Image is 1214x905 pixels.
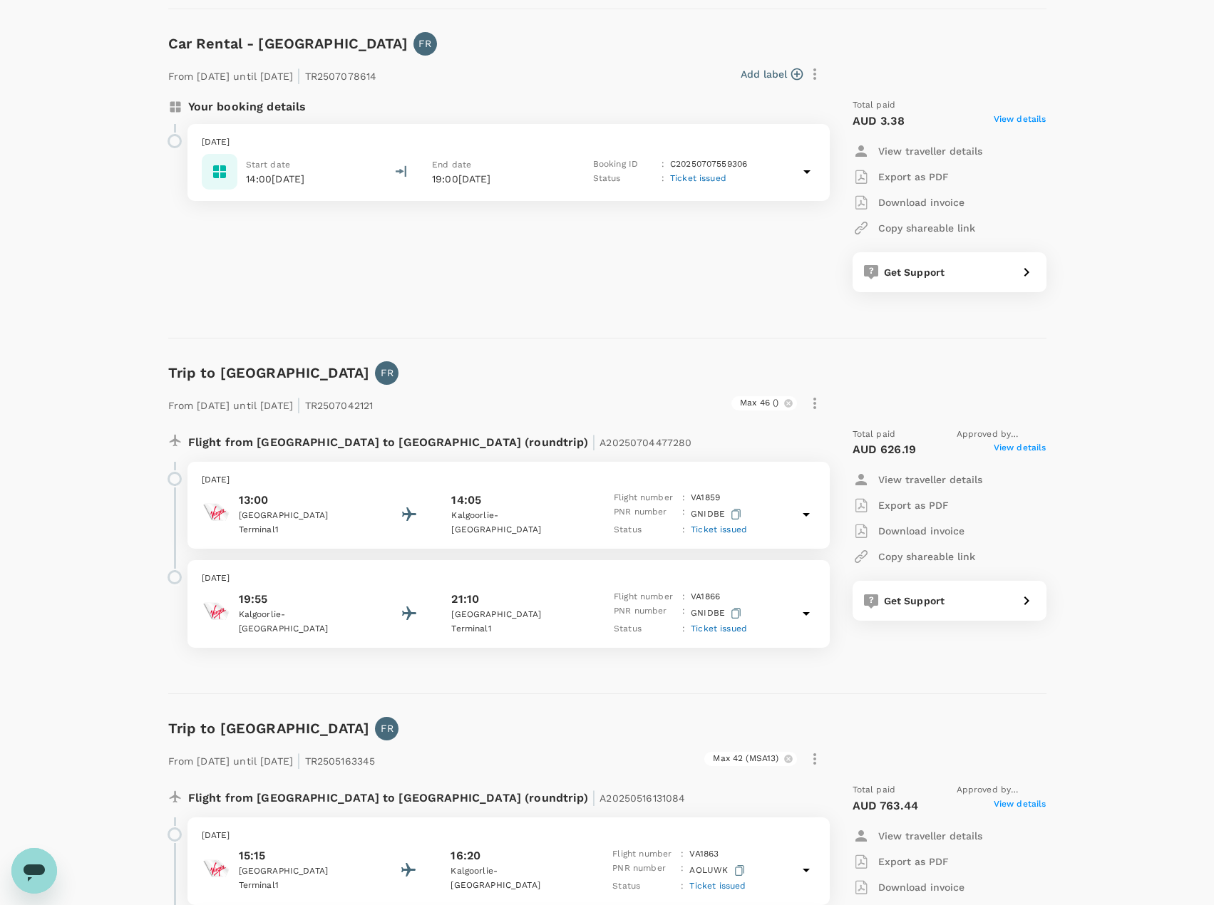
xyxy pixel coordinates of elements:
p: Export as PDF [878,498,949,512]
p: 15:15 [239,847,367,864]
h6: Car Rental - [GEOGRAPHIC_DATA] [168,32,408,55]
p: Terminal 1 [239,523,367,537]
p: Status [612,879,675,894]
p: Download invoice [878,195,964,210]
span: A20250704477280 [600,437,691,448]
p: From [DATE] until [DATE] TR2505163345 [168,746,376,772]
span: | [297,750,301,770]
p: From [DATE] until [DATE] TR2507078614 [168,61,377,87]
p: [DATE] [202,572,816,586]
p: : [681,862,684,879]
p: [GEOGRAPHIC_DATA] [239,509,367,523]
p: : [682,604,685,622]
p: Status [614,523,677,537]
p: Terminal 1 [451,622,580,636]
p: [DATE] [202,829,816,843]
span: Max 42 (MSA13) [704,753,787,765]
p: [GEOGRAPHIC_DATA] [239,864,367,879]
p: GNIDBE [691,604,744,622]
span: Total paid [853,783,896,797]
p: : [681,847,684,862]
button: Export as PDF [853,164,949,190]
p: Kalgoorlie-[GEOGRAPHIC_DATA] [451,509,580,537]
p: Booking ID [593,157,656,172]
p: 14:00[DATE] [246,172,305,186]
span: | [592,787,596,807]
button: Copy shareable link [853,544,975,569]
p: 13:00 [239,492,367,509]
p: : [662,172,664,186]
p: [DATE] [202,473,816,487]
p: : [682,491,685,505]
p: 19:00[DATE] [432,172,567,186]
p: 21:10 [451,591,479,608]
p: PNR number [614,505,677,523]
span: Ticket issued [670,173,726,183]
p: AUD 626.19 [853,441,917,458]
div: Max 42 (MSA13) [704,752,796,766]
p: PNR number [614,604,677,622]
h6: Trip to [GEOGRAPHIC_DATA] [168,717,370,740]
p: C20250707559306 [670,157,747,172]
p: Flight number [614,491,677,505]
span: | [297,66,301,86]
p: : [682,622,685,636]
button: Download invoice [853,874,964,900]
button: Add label [741,67,803,81]
iframe: Button to launch messaging window [11,848,57,894]
p: Download invoice [878,880,964,894]
h6: Trip to [GEOGRAPHIC_DATA] [168,361,370,384]
p: VA 1859 [691,491,720,505]
p: AUD 763.44 [853,797,919,814]
p: Export as PDF [878,170,949,184]
p: [GEOGRAPHIC_DATA] [451,608,580,622]
p: VA 1866 [691,590,720,604]
p: Kalgoorlie-[GEOGRAPHIC_DATA] [239,608,367,636]
button: Copy shareable link [853,215,975,241]
button: Download invoice [853,190,964,215]
p: FR [381,721,393,735]
span: View details [994,797,1046,814]
img: Virgin Australia [202,498,230,527]
img: Virgin Australia [202,854,230,883]
span: Total paid [853,428,896,442]
p: View traveller details [878,472,982,487]
span: Total paid [853,98,896,113]
p: View traveller details [878,144,982,158]
button: View traveller details [853,823,982,849]
p: FR [418,36,431,51]
button: View traveller details [853,467,982,492]
span: End date [432,160,471,170]
span: | [297,395,301,415]
img: Virgin Australia [202,597,230,626]
p: Flight number [612,847,675,862]
p: Export as PDF [878,854,949,869]
p: AUD 3.38 [853,113,905,130]
button: Download invoice [853,518,964,544]
p: Status [593,172,656,186]
span: Max 46 () [731,397,787,409]
p: 16:20 [451,847,480,864]
p: Flight from [GEOGRAPHIC_DATA] to [GEOGRAPHIC_DATA] (roundtrip) [188,428,692,453]
p: Kalgoorlie-[GEOGRAPHIC_DATA] [451,864,579,893]
p: : [682,590,685,604]
span: View details [994,113,1046,130]
p: : [681,879,684,894]
span: Approved by [957,428,1046,442]
span: Approved by [957,783,1046,797]
span: Ticket issued [691,524,747,534]
p: 14:05 [451,492,481,509]
span: View details [994,441,1046,458]
p: VA 1863 [689,847,719,862]
span: Ticket issued [689,881,746,891]
span: A20250516131084 [600,792,685,804]
button: View traveller details [853,138,982,164]
p: AOLUWK [689,862,747,879]
p: Terminal 1 [239,879,367,893]
p: View traveller details [878,829,982,843]
p: GNIDBE [691,505,744,523]
p: Your booking details [188,98,307,115]
p: PNR number [612,862,675,879]
p: Copy shareable link [878,549,975,564]
p: : [682,523,685,537]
